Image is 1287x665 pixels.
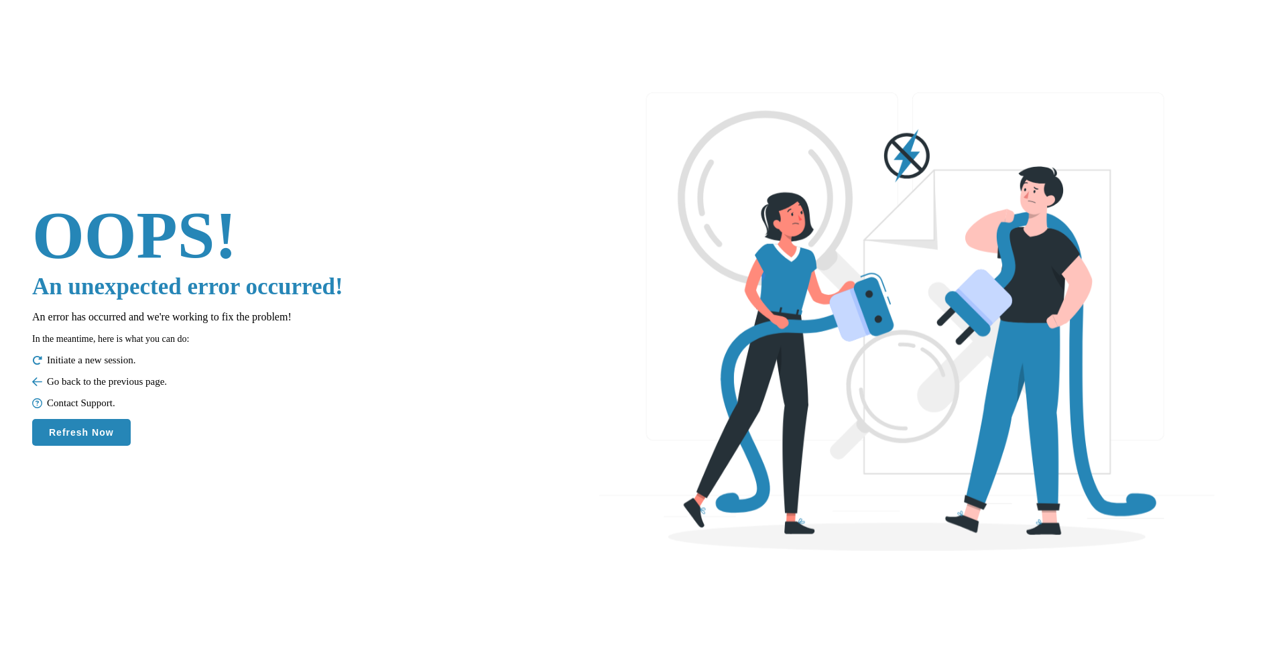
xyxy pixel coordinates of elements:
[32,274,343,300] h3: An unexpected error occurred!
[32,419,131,446] button: Refresh Now
[32,196,343,274] h1: OOPS!
[32,376,343,387] p: Go back to the previous page.
[32,355,343,366] p: Initiate a new session.
[32,334,343,345] p: In the meantime, here is what you can do:
[32,398,343,409] p: Contact Support.
[32,311,343,323] p: An error has occurred and we're working to fix the problem!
